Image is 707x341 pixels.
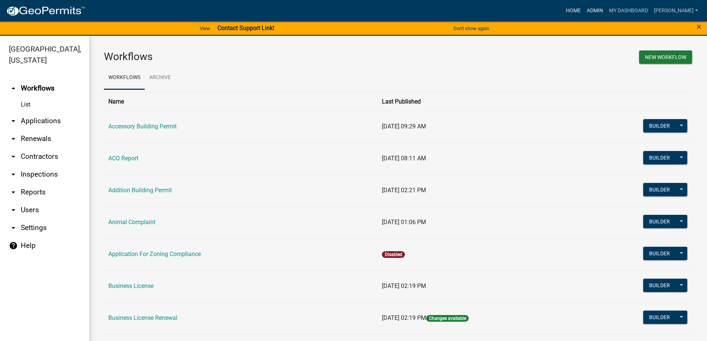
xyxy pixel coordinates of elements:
[643,215,676,228] button: Builder
[9,223,18,232] i: arrow_drop_down
[643,151,676,164] button: Builder
[9,84,18,93] i: arrow_drop_up
[563,4,584,18] a: Home
[108,155,138,162] a: ACO Report
[9,170,18,179] i: arrow_drop_down
[651,4,701,18] a: [PERSON_NAME]
[104,50,393,63] h3: Workflows
[643,119,676,132] button: Builder
[426,315,468,322] span: Changes available
[382,251,405,258] span: Disabled
[197,22,213,35] a: View
[643,183,676,196] button: Builder
[108,123,177,130] a: Accessory Building Permit
[697,22,701,31] button: Close
[108,219,156,226] a: Animal Complaint
[9,188,18,197] i: arrow_drop_down
[104,66,145,90] a: Workflows
[643,247,676,260] button: Builder
[145,66,175,90] a: Archive
[9,152,18,161] i: arrow_drop_down
[639,50,692,64] button: New Workflow
[9,241,18,250] i: help
[382,123,426,130] span: [DATE] 09:29 AM
[9,206,18,214] i: arrow_drop_down
[108,187,172,194] a: Addition Building Permit
[382,219,426,226] span: [DATE] 01:06 PM
[377,92,579,111] th: Last Published
[606,4,651,18] a: My Dashboard
[108,250,201,258] a: Application For Zoning Compliance
[584,4,606,18] a: Admin
[382,155,426,162] span: [DATE] 08:11 AM
[451,22,492,35] button: Don't show again
[108,314,177,321] a: Business License Renewal
[9,117,18,125] i: arrow_drop_down
[643,279,676,292] button: Builder
[382,187,426,194] span: [DATE] 02:21 PM
[108,282,154,289] a: Business License
[697,22,701,32] span: ×
[643,311,676,324] button: Builder
[382,282,426,289] span: [DATE] 02:19 PM
[217,24,274,32] strong: Contact Support Link!
[9,134,18,143] i: arrow_drop_down
[104,92,377,111] th: Name
[382,314,426,321] span: [DATE] 02:19 PM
